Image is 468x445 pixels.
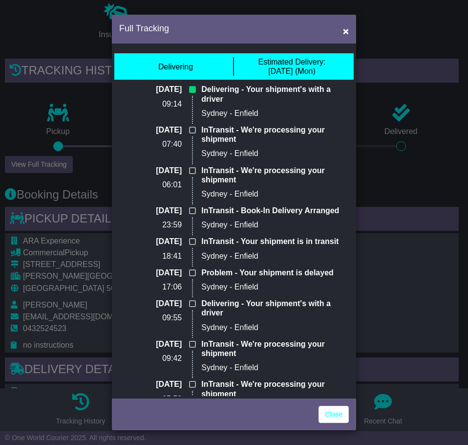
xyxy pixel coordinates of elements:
a: Close [319,406,349,423]
p: 05:58 [127,394,182,403]
p: [DATE] [127,379,182,389]
span: Estimated Delivery: [258,58,326,66]
p: [DATE] [127,299,182,308]
p: Sydney - Enfield [201,189,341,199]
p: 09:42 [127,354,182,363]
p: Sydney - Enfield [201,109,341,118]
p: InTransit - Book-In Delivery Arranged [201,206,341,215]
p: 07:40 [127,139,182,149]
p: 09:55 [127,313,182,322]
p: 18:41 [127,251,182,261]
p: InTransit - We're processing your shipment [201,166,341,184]
p: 06:01 [127,180,182,189]
p: [DATE] [127,166,182,175]
button: Close [338,21,354,41]
p: InTransit - We're processing your shipment [201,125,341,144]
div: Delivering [158,62,193,71]
p: [DATE] [127,339,182,349]
p: 09:14 [127,99,182,109]
p: Delivering - Your shipment's with a driver [201,299,341,317]
p: [DATE] [127,268,182,277]
p: Sydney - Enfield [201,282,341,291]
p: InTransit - We're processing your shipment [201,339,341,358]
p: [DATE] [127,206,182,215]
h4: Full Tracking [119,22,169,35]
p: [DATE] [127,125,182,134]
p: Sydney - Enfield [201,220,341,229]
span: × [343,25,349,37]
p: Problem - Your shipment is delayed [201,268,341,277]
p: Sydney - Enfield [201,251,341,261]
p: Sydney - Enfield [201,149,341,158]
p: [DATE] [127,237,182,246]
p: Sydney - Enfield [201,323,341,332]
div: [DATE] (Mon) [258,57,326,76]
p: 17:06 [127,282,182,291]
p: [DATE] [127,85,182,94]
p: InTransit - Your shipment is in transit [201,237,341,246]
p: Sydney - Enfield [201,363,341,372]
p: InTransit - We're processing your shipment [201,379,341,398]
p: Delivering - Your shipment's with a driver [201,85,341,103]
p: 23:59 [127,220,182,229]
